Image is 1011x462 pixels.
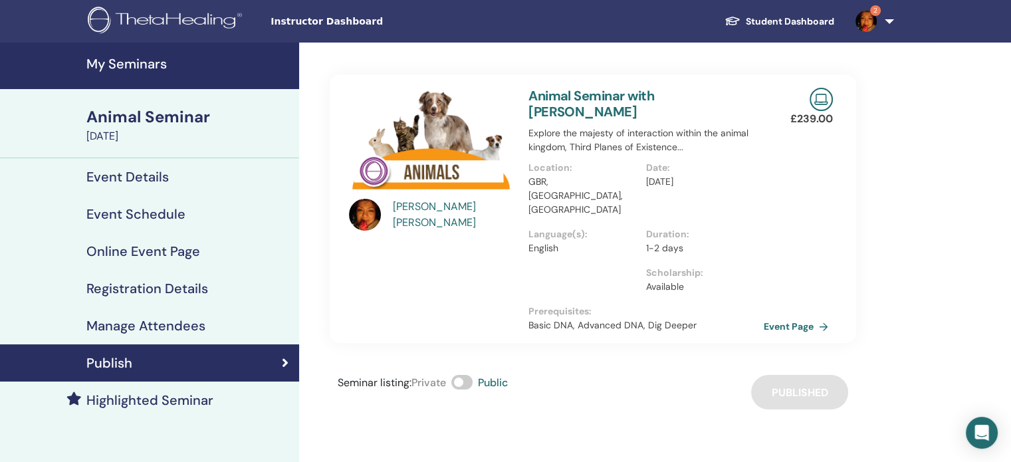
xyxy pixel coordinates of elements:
p: Available [646,280,756,294]
p: Duration : [646,227,756,241]
a: [PERSON_NAME] [PERSON_NAME] [393,199,516,231]
h4: Publish [86,355,132,371]
p: Language(s) : [528,227,638,241]
p: GBR, [GEOGRAPHIC_DATA], [GEOGRAPHIC_DATA] [528,175,638,217]
img: default.jpg [349,199,381,231]
span: Public [478,376,508,390]
img: graduation-cap-white.svg [725,15,740,27]
span: 2 [870,5,881,16]
img: logo.png [88,7,247,37]
img: default.jpg [855,11,877,32]
div: [DATE] [86,128,291,144]
div: Animal Seminar [86,106,291,128]
h4: My Seminars [86,56,291,72]
a: Animal Seminar with [PERSON_NAME] [528,87,654,120]
h4: Manage Attendees [86,318,205,334]
p: Date : [646,161,756,175]
img: Animal Seminar [349,88,512,203]
a: Animal Seminar[DATE] [78,106,299,144]
p: Basic DNA, Advanced DNA, Dig Deeper [528,318,764,332]
p: £ 239.00 [790,111,833,127]
p: Location : [528,161,638,175]
span: Private [411,376,446,390]
p: Prerequisites : [528,304,764,318]
span: Seminar listing : [338,376,411,390]
span: Instructor Dashboard [271,15,470,29]
h4: Highlighted Seminar [86,392,213,408]
p: 1-2 days [646,241,756,255]
h4: Online Event Page [86,243,200,259]
h4: Event Schedule [86,206,185,222]
p: Explore the majesty of interaction within the animal kingdom, Third Planes of Existence... [528,126,764,154]
a: Student Dashboard [714,9,845,34]
h4: Event Details [86,169,169,185]
p: English [528,241,638,255]
h4: Registration Details [86,281,208,296]
div: Open Intercom Messenger [966,417,998,449]
p: [DATE] [646,175,756,189]
a: Event Page [764,316,834,336]
img: Live Online Seminar [810,88,833,111]
p: Scholarship : [646,266,756,280]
